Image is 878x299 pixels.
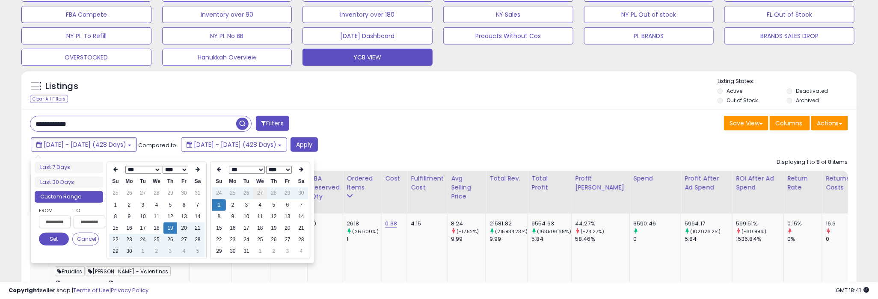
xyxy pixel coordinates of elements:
button: NY PL Out of stock [584,6,714,23]
td: 10 [240,211,253,222]
button: FBA Compete [21,6,151,23]
span: Columns [775,119,802,127]
label: Archived [796,97,819,104]
div: Total Profit [531,174,568,192]
td: 6 [281,199,294,211]
td: 16 [122,222,136,234]
th: Fr [177,176,191,187]
h5: Listings [45,80,78,92]
td: 22 [212,234,226,246]
td: 14 [191,211,205,222]
td: 2 [267,246,281,257]
button: FL Out of Stock [724,6,854,23]
button: OVERSTOCKED [21,49,151,66]
td: 26 [122,187,136,199]
button: Save View [724,116,768,130]
td: 7 [191,199,205,211]
div: 2618 [347,220,381,228]
div: 5.84 [685,235,732,243]
label: To [74,206,99,215]
td: 18 [150,222,163,234]
button: BRANDS SALES DROP [724,27,854,44]
td: 28 [294,234,308,246]
td: 12 [163,211,177,222]
div: 8.24 [451,220,486,228]
a: Terms of Use [73,286,110,294]
td: 17 [240,222,253,234]
button: Inventory over 90 [162,6,292,23]
td: 11 [150,211,163,222]
td: 4 [253,199,267,211]
li: Last 7 Days [35,162,103,173]
td: 28 [150,187,163,199]
a: 0.38 [385,219,397,228]
div: Returns' Costs [826,174,857,192]
td: 2 [226,199,240,211]
td: 6 [177,199,191,211]
td: 27 [253,187,267,199]
td: 30 [122,246,136,257]
div: 44.27% [575,220,629,228]
button: Actions [811,116,848,130]
td: 29 [109,246,122,257]
td: 4 [177,246,191,257]
div: seller snap | | [9,287,148,295]
td: 23 [226,234,240,246]
td: 20 [177,222,191,234]
div: Fulfillment Cost [411,174,444,192]
button: Inventory over 180 [303,6,433,23]
th: Tu [240,176,253,187]
div: 16.6 [826,220,860,228]
th: Th [163,176,177,187]
div: ROI After Ad Spend [736,174,780,192]
button: Set [39,233,69,246]
small: (-17.52%) [457,228,479,235]
td: 26 [163,234,177,246]
button: [DATE] Dashboard [303,27,433,44]
th: Sa [294,176,308,187]
p: Listing States: [718,77,856,86]
strong: Copyright [9,286,40,294]
a: Privacy Policy [111,286,148,294]
div: Ordered Items [347,174,378,192]
button: [DATE] - [DATE] (428 Days) [31,137,137,152]
td: 21 [191,222,205,234]
td: 23 [122,234,136,246]
td: 4 [294,246,308,257]
td: 5 [191,246,205,257]
td: 17 [136,222,150,234]
td: 12 [267,211,281,222]
td: 24 [240,234,253,246]
div: Cost [385,174,403,183]
button: PL BRANDS [584,27,714,44]
td: 25 [109,187,122,199]
td: 25 [253,234,267,246]
div: 5964.17 [685,220,732,228]
small: (261700%) [353,228,379,235]
td: 5 [163,199,177,211]
td: 2 [122,199,136,211]
td: 8 [109,211,122,222]
small: (-24.27%) [581,228,604,235]
div: 9.99 [489,235,528,243]
div: Spend [633,174,677,183]
td: 27 [136,187,150,199]
td: 19 [163,222,177,234]
span: Compared to: [138,141,178,149]
td: 28 [267,187,281,199]
th: We [150,176,163,187]
div: 4.15 [411,220,441,228]
td: 5 [267,199,281,211]
td: 24 [136,234,150,246]
div: 21581.82 [489,220,528,228]
li: Last 30 Days [35,177,103,188]
td: 3 [240,199,253,211]
div: Return Rate [787,174,819,192]
td: 16 [226,222,240,234]
span: 2025-09-17 18:41 GMT [836,286,869,294]
td: 13 [177,211,191,222]
div: 0% [787,235,822,243]
button: Filters [256,116,289,131]
th: We [253,176,267,187]
div: 0.15% [787,220,822,228]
